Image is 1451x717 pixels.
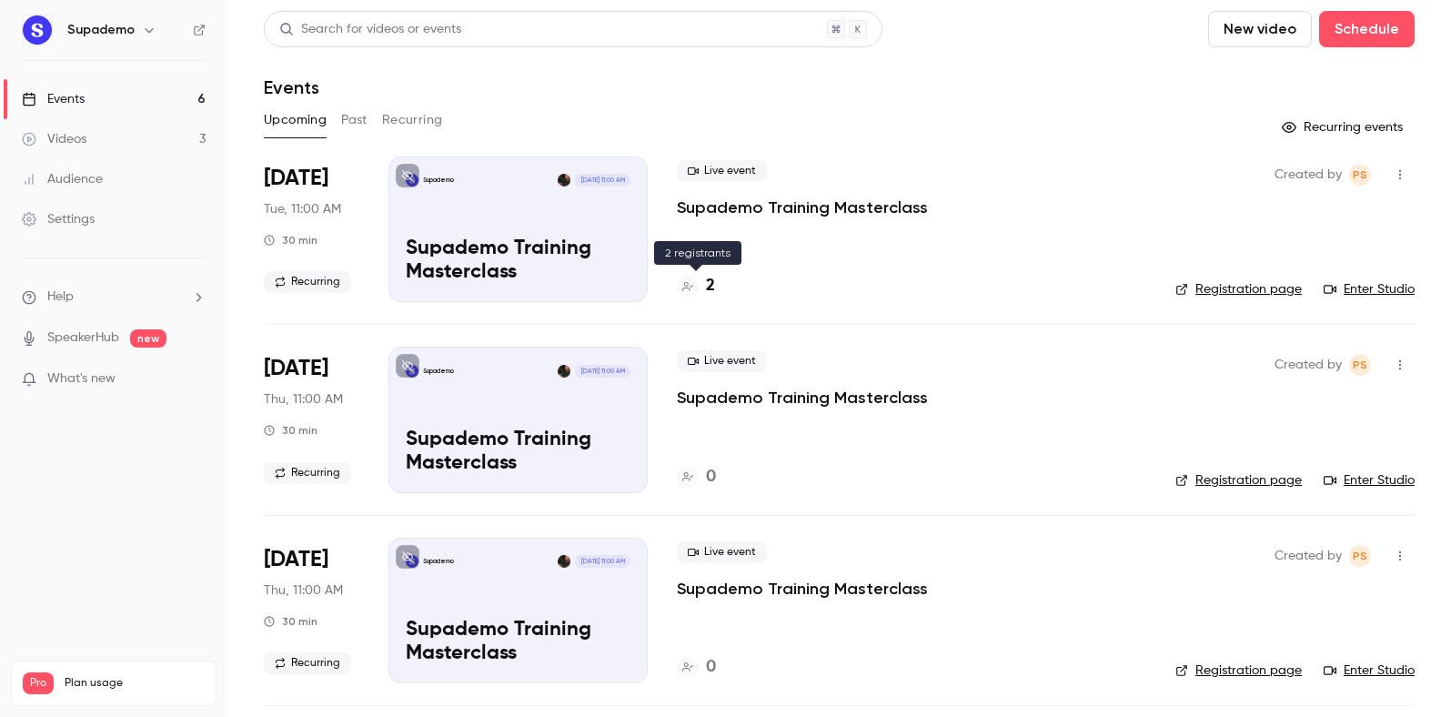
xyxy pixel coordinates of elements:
p: Supademo [423,557,454,566]
button: Schedule [1319,11,1415,47]
a: Enter Studio [1324,280,1415,298]
a: Registration page [1175,280,1302,298]
span: [DATE] 11:00 AM [575,555,630,568]
button: Recurring [382,106,443,135]
div: 30 min [264,423,317,438]
div: Videos [22,130,86,148]
span: Created by [1275,164,1342,186]
p: Supademo [423,367,454,376]
div: Settings [22,210,95,228]
span: Plan usage [65,676,205,691]
span: What's new [47,369,116,389]
li: help-dropdown-opener [22,288,206,307]
p: Supademo [423,176,454,185]
div: Sep 2 Tue, 11:00 AM (America/Toronto) [264,157,359,302]
h4: 0 [706,655,716,680]
div: Search for videos or events [279,20,461,39]
div: Audience [22,170,103,188]
span: Thu, 11:00 AM [264,390,343,409]
button: Upcoming [264,106,327,135]
img: Supademo [23,15,52,45]
div: 30 min [264,614,317,629]
span: Tue, 11:00 AM [264,200,341,218]
a: Registration page [1175,661,1302,680]
span: [DATE] [264,545,328,574]
p: Supademo Training Masterclass [406,429,630,476]
a: Enter Studio [1324,661,1415,680]
span: Live event [677,160,767,182]
div: Sep 11 Thu, 11:00 AM (America/Toronto) [264,538,359,683]
button: Past [341,106,368,135]
h4: 2 [706,274,715,298]
img: Paulina Staszuk [558,174,570,187]
span: Recurring [264,271,351,293]
span: PS [1353,545,1367,567]
h6: Supademo [67,21,135,39]
span: Paulina Staszuk [1349,354,1371,376]
span: Created by [1275,545,1342,567]
a: Registration page [1175,471,1302,490]
span: Created by [1275,354,1342,376]
a: Supademo Training Masterclass [677,197,928,218]
span: Live event [677,541,767,563]
span: Recurring [264,652,351,674]
div: Events [22,90,85,108]
span: Recurring [264,462,351,484]
div: Sep 4 Thu, 11:00 AM (America/Toronto) [264,347,359,492]
a: 0 [677,655,716,680]
a: Supademo Training Masterclass [677,578,928,600]
button: New video [1208,11,1312,47]
a: Supademo Training MasterclassSupademoPaulina Staszuk[DATE] 11:00 AMSupademo Training Masterclass [388,157,648,302]
span: Paulina Staszuk [1349,545,1371,567]
span: Thu, 11:00 AM [264,581,343,600]
span: [DATE] [264,164,328,193]
a: Supademo Training Masterclass [677,387,928,409]
button: Recurring events [1274,113,1415,142]
span: [DATE] [264,354,328,383]
a: SpeakerHub [47,328,119,348]
h1: Events [264,76,319,98]
span: Live event [677,350,767,372]
a: Supademo Training MasterclassSupademoPaulina Staszuk[DATE] 11:00 AMSupademo Training Masterclass [388,347,648,492]
span: Paulina Staszuk [1349,164,1371,186]
span: [DATE] 11:00 AM [575,365,630,378]
a: Enter Studio [1324,471,1415,490]
div: 30 min [264,233,317,247]
span: Pro [23,672,54,694]
span: PS [1353,354,1367,376]
a: Supademo Training MasterclassSupademoPaulina Staszuk[DATE] 11:00 AMSupademo Training Masterclass [388,538,648,683]
p: Supademo Training Masterclass [406,237,630,285]
img: Paulina Staszuk [558,555,570,568]
span: new [130,329,166,348]
a: 2 [677,274,715,298]
span: [DATE] 11:00 AM [575,174,630,187]
span: PS [1353,164,1367,186]
a: 0 [677,465,716,490]
h4: 0 [706,465,716,490]
img: Paulina Staszuk [558,365,570,378]
p: Supademo Training Masterclass [406,619,630,666]
span: Help [47,288,74,307]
